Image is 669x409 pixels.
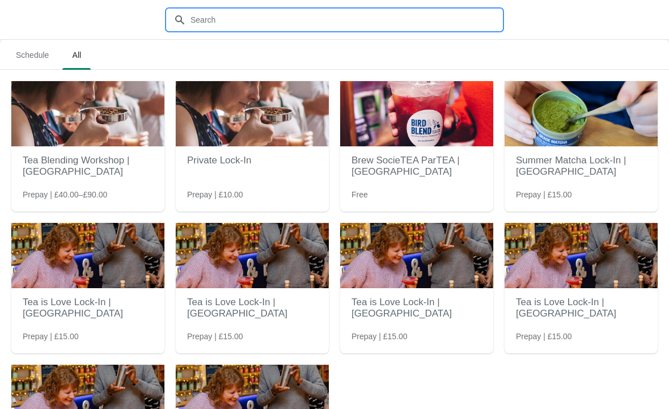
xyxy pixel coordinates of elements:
[187,189,243,200] span: Prepay | £10.00
[516,291,646,325] h2: Tea is Love Lock-In | [GEOGRAPHIC_DATA]
[505,81,658,146] img: Summer Matcha Lock-In | Brighton
[505,223,658,288] img: Tea is Love Lock-In | Cardiff
[11,223,164,288] img: Tea is Love Lock-In | Brighton
[176,223,329,288] img: Tea is Love Lock-In | London Borough
[190,10,502,30] input: Search
[516,331,572,342] span: Prepay | £15.00
[187,291,317,325] h2: Tea is Love Lock-In | [GEOGRAPHIC_DATA]
[23,149,153,183] h2: Tea Blending Workshop | [GEOGRAPHIC_DATA]
[187,149,317,172] h2: Private Lock-In
[352,149,482,183] h2: Brew SocieTEA ParTEA | [GEOGRAPHIC_DATA]
[23,189,107,200] span: Prepay | £40.00–£90.00
[11,81,164,146] img: Tea Blending Workshop | Manchester
[352,331,408,342] span: Prepay | £15.00
[516,149,646,183] h2: Summer Matcha Lock-In | [GEOGRAPHIC_DATA]
[516,189,572,200] span: Prepay | £15.00
[352,291,482,325] h2: Tea is Love Lock-In | [GEOGRAPHIC_DATA]
[23,291,153,325] h2: Tea is Love Lock-In | [GEOGRAPHIC_DATA]
[340,81,493,146] img: Brew SocieTEA ParTEA | Nottingham
[340,223,493,288] img: Tea is Love Lock-In | Bristol
[23,331,79,342] span: Prepay | £15.00
[7,45,58,65] span: Schedule
[352,189,368,200] span: Free
[176,81,329,146] img: Private Lock-In
[187,331,243,342] span: Prepay | £15.00
[62,45,91,65] span: All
